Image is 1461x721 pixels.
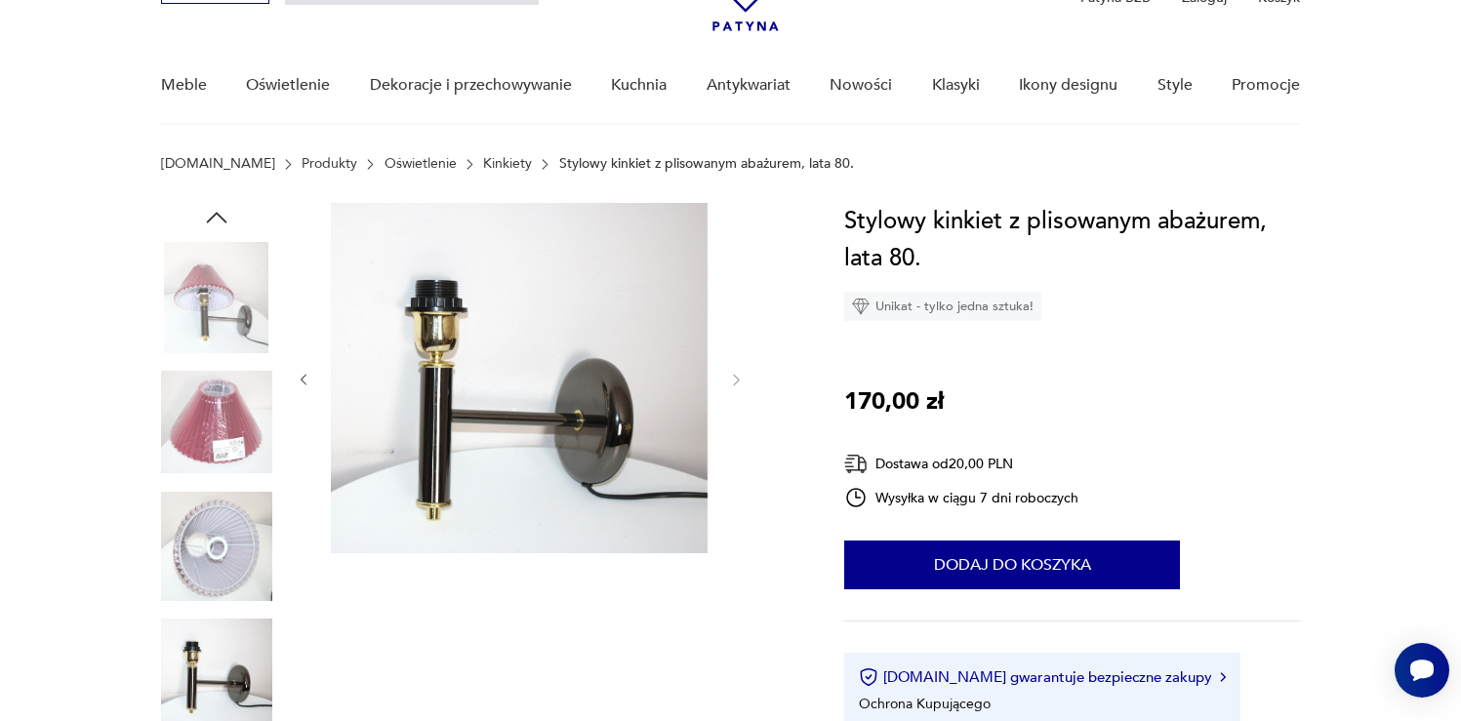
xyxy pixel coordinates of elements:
button: Dodaj do koszyka [844,541,1180,589]
iframe: Smartsupp widget button [1395,643,1449,698]
a: Ikony designu [1019,48,1117,123]
h1: Stylowy kinkiet z plisowanym abażurem, lata 80. [844,203,1300,277]
div: Unikat - tylko jedna sztuka! [844,292,1041,321]
div: Wysyłka w ciągu 7 dni roboczych [844,486,1078,509]
a: Promocje [1232,48,1300,123]
p: 170,00 zł [844,383,944,421]
a: Meble [161,48,207,123]
li: Ochrona Kupującego [859,695,991,713]
img: Ikona certyfikatu [859,667,878,687]
a: Nowości [830,48,892,123]
div: Dostawa od 20,00 PLN [844,452,1078,476]
a: Produkty [302,156,357,172]
a: Kinkiety [483,156,532,172]
img: Zdjęcie produktu Stylowy kinkiet z plisowanym abażurem, lata 80. [161,367,272,478]
img: Zdjęcie produktu Stylowy kinkiet z plisowanym abażurem, lata 80. [331,203,708,553]
img: Zdjęcie produktu Stylowy kinkiet z plisowanym abażurem, lata 80. [161,491,272,602]
a: Klasyki [932,48,980,123]
button: [DOMAIN_NAME] gwarantuje bezpieczne zakupy [859,667,1225,687]
img: Zdjęcie produktu Stylowy kinkiet z plisowanym abażurem, lata 80. [161,242,272,353]
img: Ikona diamentu [852,298,870,315]
a: [DOMAIN_NAME] [161,156,275,172]
a: Kuchnia [611,48,667,123]
a: Oświetlenie [246,48,330,123]
a: Oświetlenie [385,156,457,172]
a: Dekoracje i przechowywanie [370,48,572,123]
img: Ikona dostawy [844,452,868,476]
p: Stylowy kinkiet z plisowanym abażurem, lata 80. [559,156,854,172]
a: Style [1157,48,1193,123]
img: Ikona strzałki w prawo [1220,672,1226,682]
a: Antykwariat [707,48,791,123]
